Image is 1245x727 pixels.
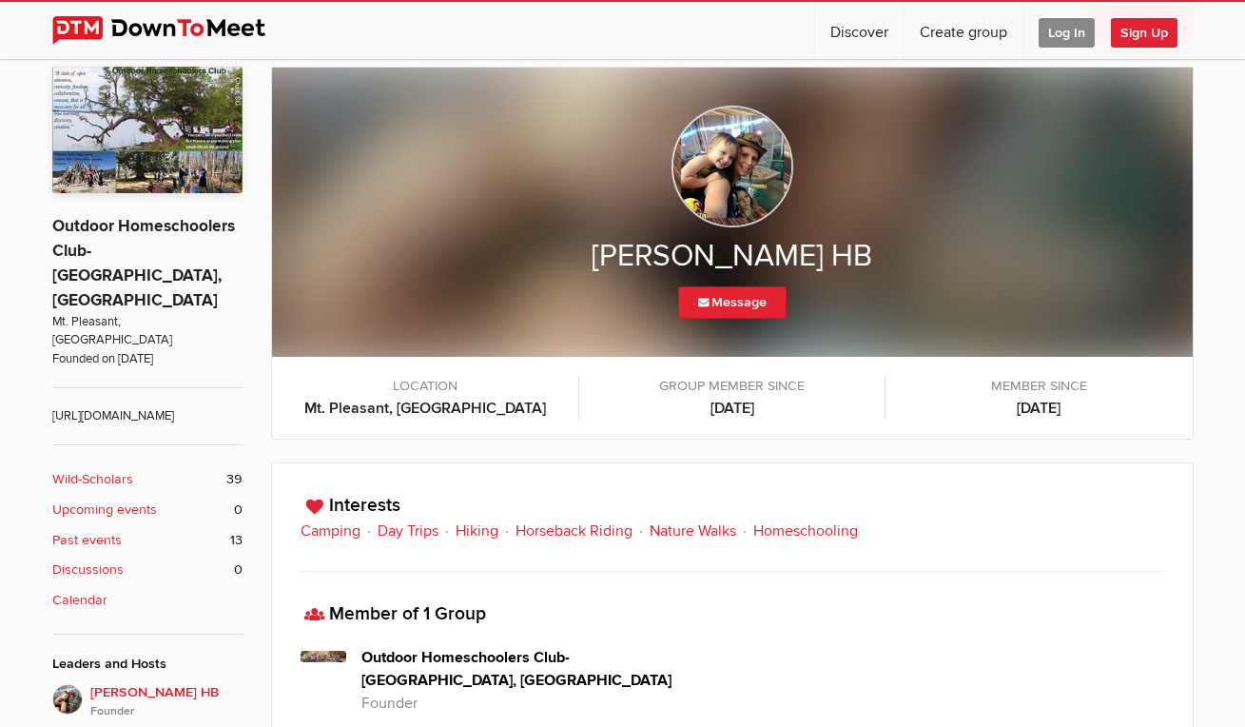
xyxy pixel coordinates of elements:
span: Mt. Pleasant, [GEOGRAPHIC_DATA] [52,313,243,350]
b: Discussions [52,560,124,580]
img: Outdoor Homeschoolers Club- Charleston, SC [52,67,243,193]
span: 0 [234,500,243,521]
a: Sign Up [1111,2,1193,59]
a: Calendar [52,590,243,611]
h3: Interests [301,492,1164,520]
a: Log In [1023,2,1110,59]
span: [PERSON_NAME] HB [90,682,243,720]
b: Calendar [52,590,107,611]
b: Past events [52,530,122,551]
b: [DATE] [598,397,866,420]
a: Upcoming events 0 [52,500,243,521]
a: [PERSON_NAME] HBFounder [52,684,243,720]
span: 39 [226,469,243,490]
h4: Outdoor Homeschoolers Club- [GEOGRAPHIC_DATA], [GEOGRAPHIC_DATA] [361,646,690,692]
p: Founder [361,692,690,715]
span: LOCATION [291,376,559,397]
b: [DATE] [905,397,1173,420]
a: Message [678,286,787,319]
span: Sign Up [1111,18,1177,48]
i: Founder [90,703,243,720]
a: Wild-Scholars 39 [52,469,243,490]
span: Member since [905,376,1173,397]
h2: [PERSON_NAME] HB [310,237,1155,277]
a: Discussions 0 [52,560,243,580]
b: Mt. Pleasant, [GEOGRAPHIC_DATA] [291,397,559,420]
a: Past events 13 [52,530,243,551]
img: Elizabeth HB [52,684,83,715]
span: Log In [1039,18,1095,48]
span: Founded on [DATE] [52,350,243,368]
div: Leaders and Hosts [52,654,243,675]
span: [URL][DOMAIN_NAME] [52,387,243,425]
img: Elizabeth HB [671,106,793,227]
a: Outdoor Homeschoolers Club- [GEOGRAPHIC_DATA], [GEOGRAPHIC_DATA] [52,216,235,310]
b: Wild-Scholars [52,469,133,490]
span: 0 [234,560,243,580]
span: Group member since [598,376,866,397]
a: Discover [815,2,904,59]
h3: Member of 1 Group [301,600,1164,628]
a: Create group [905,2,1022,59]
img: DownToMeet [52,16,295,45]
span: 13 [230,530,243,551]
b: Upcoming events [52,500,157,521]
